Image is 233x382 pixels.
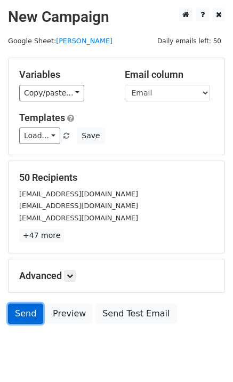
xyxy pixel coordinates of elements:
small: [EMAIL_ADDRESS][DOMAIN_NAME] [19,202,138,210]
span: Daily emails left: 50 [154,35,225,47]
h2: New Campaign [8,8,225,26]
small: Google Sheet: [8,37,113,45]
h5: 50 Recipients [19,172,214,184]
a: Send Test Email [95,304,176,324]
a: +47 more [19,229,64,242]
h5: Variables [19,69,109,81]
small: [EMAIL_ADDRESS][DOMAIN_NAME] [19,214,138,222]
a: Templates [19,112,65,123]
a: Load... [19,128,60,144]
small: [EMAIL_ADDRESS][DOMAIN_NAME] [19,190,138,198]
a: [PERSON_NAME] [56,37,113,45]
iframe: Chat Widget [180,331,233,382]
button: Save [77,128,105,144]
a: Daily emails left: 50 [154,37,225,45]
h5: Advanced [19,270,214,282]
a: Send [8,304,43,324]
h5: Email column [125,69,214,81]
a: Copy/paste... [19,85,84,101]
a: Preview [46,304,93,324]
